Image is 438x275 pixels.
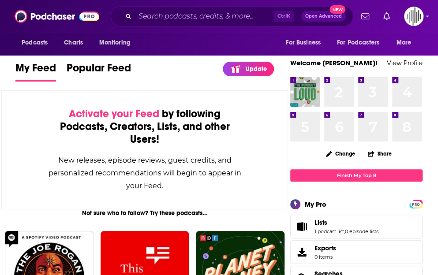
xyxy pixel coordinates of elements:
span: , [344,228,345,234]
img: The Readout Loud [290,77,320,107]
a: Lists [293,220,311,233]
a: Update [223,62,274,76]
button: open menu [15,34,59,51]
span: Ctrl K [273,11,294,22]
a: Welcome [PERSON_NAME]! [290,59,378,67]
span: 0 items [314,254,336,260]
button: open menu [390,34,423,51]
button: open menu [331,34,392,51]
button: open menu [93,34,142,51]
span: For Podcasters [337,37,379,49]
button: open menu [280,34,332,51]
span: Activate your Feed [69,107,159,120]
span: Logged in as gpg2 [404,7,423,26]
a: PRO [411,200,421,207]
a: View Profile [387,59,423,67]
a: My Feed [15,61,56,82]
span: Lists [290,215,423,238]
input: Search podcasts, credits, & more... [135,9,273,23]
a: Show notifications dropdown [380,9,393,24]
span: Popular Feed [67,61,131,80]
p: Update [246,65,267,73]
span: Exports [293,246,311,258]
a: 0 episode lists [345,228,378,234]
button: Show profile menu [404,7,423,26]
a: Popular Feed [67,61,131,82]
a: 1 podcast list [314,228,344,234]
span: Podcasts [22,37,48,49]
a: Finish My Top 8 [290,169,423,181]
a: Charts [58,34,88,51]
button: Change [321,148,360,159]
div: My Pro [305,200,326,208]
span: Open Advanced [305,14,342,19]
div: Search podcasts, credits, & more... [111,6,353,26]
img: User Profile [404,7,423,26]
div: Not sure who to follow? Try these podcasts... [1,209,288,217]
button: Open AdvancedNew [301,11,346,22]
span: PRO [411,201,421,208]
span: Exports [314,244,336,252]
a: Exports [290,240,423,264]
span: Monitoring [99,37,130,49]
span: More [397,37,412,49]
span: Lists [314,219,327,227]
div: New releases, episode reviews, guest credits, and personalized recommendations will begin to appe... [46,154,243,192]
a: Lists [314,219,378,227]
a: Show notifications dropdown [358,9,373,24]
img: Podchaser - Follow, Share and Rate Podcasts [15,8,99,25]
div: by following Podcasts, Creators, Lists, and other Users! [46,108,243,146]
span: New [329,5,345,14]
span: Charts [64,37,83,49]
button: Share [367,145,392,162]
span: My Feed [15,61,56,80]
span: For Business [286,37,321,49]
